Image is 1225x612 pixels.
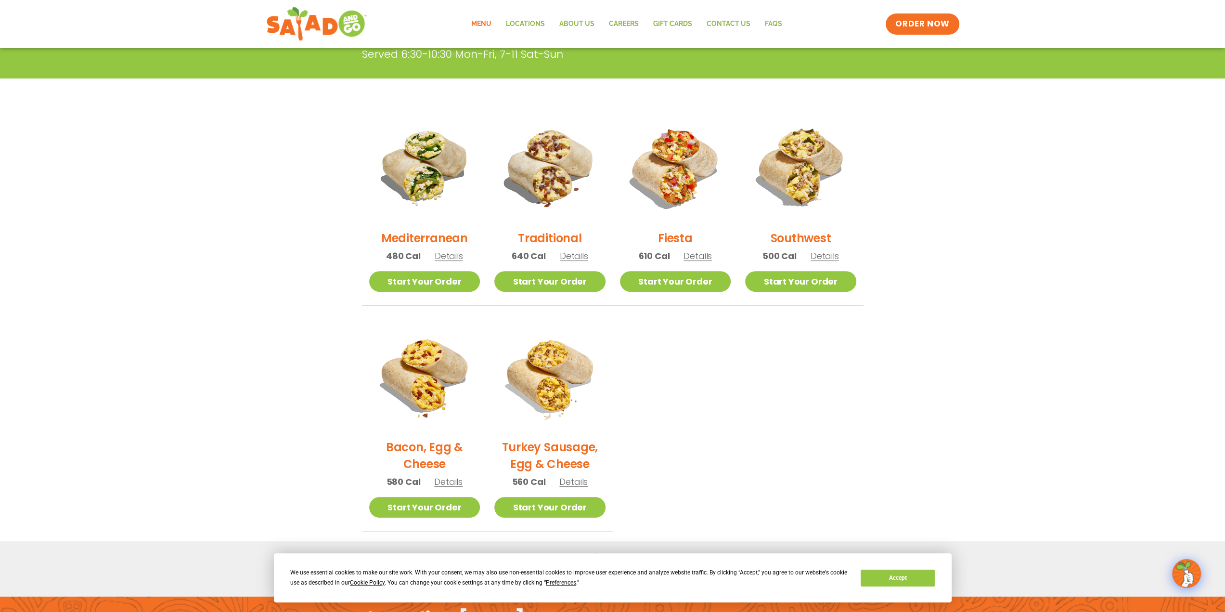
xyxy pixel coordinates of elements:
span: 500 Cal [762,249,797,262]
a: FAQs [758,13,789,35]
img: Product photo for Mediterranean Breakfast Burrito [369,111,480,222]
span: Details [560,250,588,262]
span: Details [434,476,463,488]
img: Product photo for Traditional [494,111,606,222]
a: Careers [602,13,646,35]
a: ORDER NOW [886,13,959,35]
img: wpChatIcon [1173,560,1200,587]
img: Product photo for Fiesta [620,111,731,222]
img: new-SAG-logo-768×292 [266,5,368,43]
span: 580 Cal [387,475,421,488]
h2: Traditional [518,230,581,247]
nav: Menu [464,13,789,35]
span: Details [435,250,463,262]
h2: Fiesta [658,230,693,247]
a: About Us [552,13,602,35]
h2: Turkey Sausage, Egg & Cheese [494,439,606,472]
a: Start Your Order [369,271,480,292]
a: Start Your Order [494,271,606,292]
button: Accept [861,570,935,586]
span: Details [811,250,839,262]
h2: Southwest [770,230,831,247]
h2: Mediterranean [381,230,468,247]
a: GIFT CARDS [646,13,699,35]
span: 480 Cal [386,249,421,262]
a: Start Your Order [745,271,856,292]
a: Locations [499,13,552,35]
img: Product photo for Turkey Sausage, Egg & Cheese [494,320,606,431]
h2: Get a printable menu: [362,550,864,567]
img: Product photo for Southwest [745,111,856,222]
span: Details [559,476,588,488]
span: ORDER NOW [895,18,949,30]
span: 560 Cal [512,475,546,488]
a: Start Your Order [494,497,606,518]
p: Served 6:30-10:30 Mon-Fri, 7-11 Sat-Sun [362,46,790,62]
span: Cookie Policy [350,579,385,586]
a: Contact Us [699,13,758,35]
h2: Bacon, Egg & Cheese [369,439,480,472]
a: Menu [464,13,499,35]
img: Product photo for Bacon, Egg & Cheese [369,320,480,431]
span: Preferences [546,579,576,586]
div: We use essential cookies to make our site work. With your consent, we may also use non-essential ... [290,568,849,588]
span: 610 Cal [639,249,670,262]
a: Start Your Order [620,271,731,292]
div: Cookie Consent Prompt [274,553,952,602]
span: 640 Cal [512,249,546,262]
a: Start Your Order [369,497,480,518]
span: Details [683,250,712,262]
